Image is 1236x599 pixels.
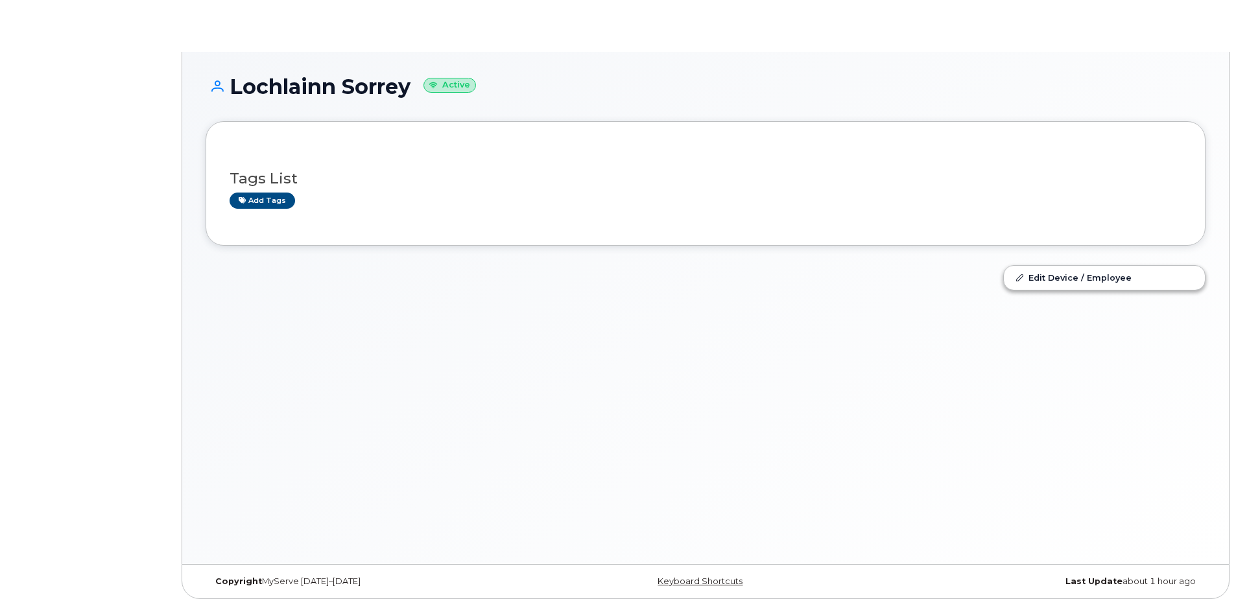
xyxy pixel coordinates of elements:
small: Active [423,78,476,93]
a: Keyboard Shortcuts [658,576,743,586]
a: Add tags [230,193,295,209]
div: about 1 hour ago [872,576,1206,587]
h1: Lochlainn Sorrey [206,75,1206,98]
div: MyServe [DATE]–[DATE] [206,576,539,587]
a: Edit Device / Employee [1004,266,1205,289]
strong: Copyright [215,576,262,586]
h3: Tags List [230,170,1182,187]
strong: Last Update [1065,576,1123,586]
